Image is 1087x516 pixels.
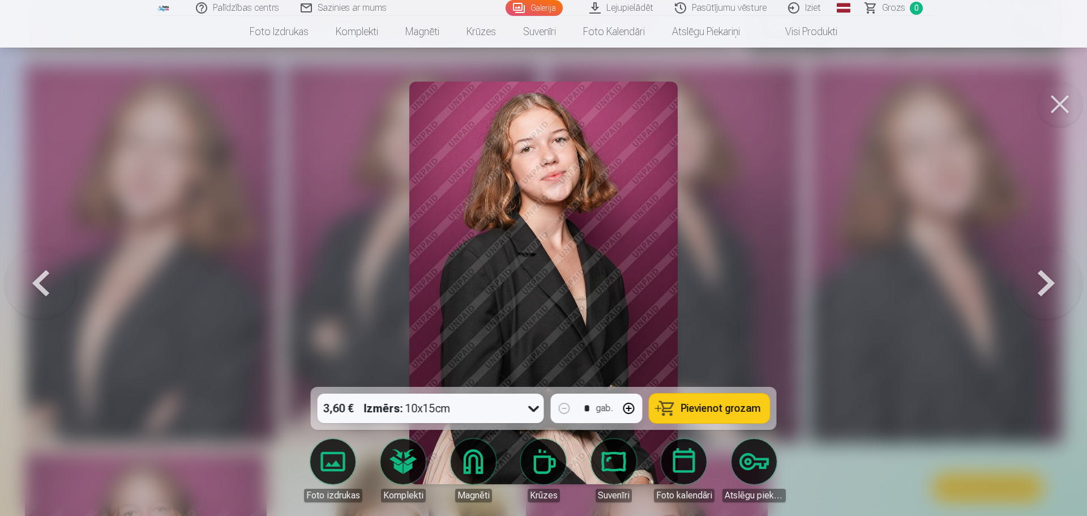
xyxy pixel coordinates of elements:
strong: Izmērs : [364,400,403,416]
a: Krūzes [512,439,575,502]
span: Grozs [882,1,905,15]
div: Suvenīri [596,489,632,502]
span: Pievienot grozam [681,403,761,413]
a: Magnēti [392,16,453,48]
div: Komplekti [381,489,426,502]
a: Suvenīri [582,439,645,502]
a: Foto kalendāri [570,16,658,48]
a: Foto izdrukas [236,16,322,48]
a: Foto izdrukas [301,439,365,502]
img: /fa1 [157,5,170,11]
a: Suvenīri [510,16,570,48]
a: Foto kalendāri [652,439,716,502]
a: Visi produkti [754,16,851,48]
a: Magnēti [442,439,505,502]
a: Krūzes [453,16,510,48]
a: Atslēgu piekariņi [722,439,786,502]
div: gab. [596,402,613,415]
a: Atslēgu piekariņi [658,16,754,48]
div: Foto izdrukas [304,489,362,502]
span: 0 [910,2,923,15]
div: 10x15cm [364,394,451,423]
div: Magnēti [455,489,492,502]
div: Krūzes [528,489,560,502]
div: Atslēgu piekariņi [722,489,786,502]
button: Pievienot grozam [649,394,770,423]
a: Komplekti [322,16,392,48]
div: 3,60 € [318,394,360,423]
a: Komplekti [371,439,435,502]
div: Foto kalendāri [654,489,714,502]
